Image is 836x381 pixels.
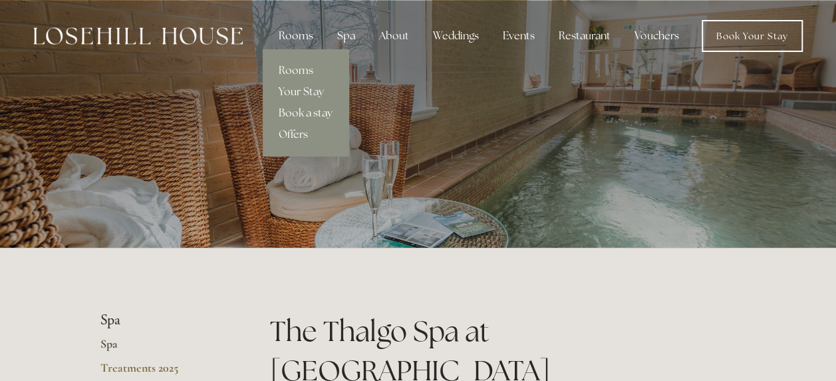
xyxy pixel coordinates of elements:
a: Book a stay [263,103,348,124]
div: Events [492,23,545,49]
div: Restaurant [548,23,621,49]
div: Spa [327,23,366,49]
a: Offers [263,124,348,145]
a: Vouchers [624,23,690,49]
a: Rooms [263,60,348,81]
li: Spa [100,312,227,329]
img: Losehill House [33,27,243,45]
a: Spa [100,336,227,360]
a: Your Stay [263,81,348,103]
div: Rooms [268,23,324,49]
div: About [368,23,420,49]
a: Book Your Stay [702,20,803,52]
div: Weddings [422,23,489,49]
